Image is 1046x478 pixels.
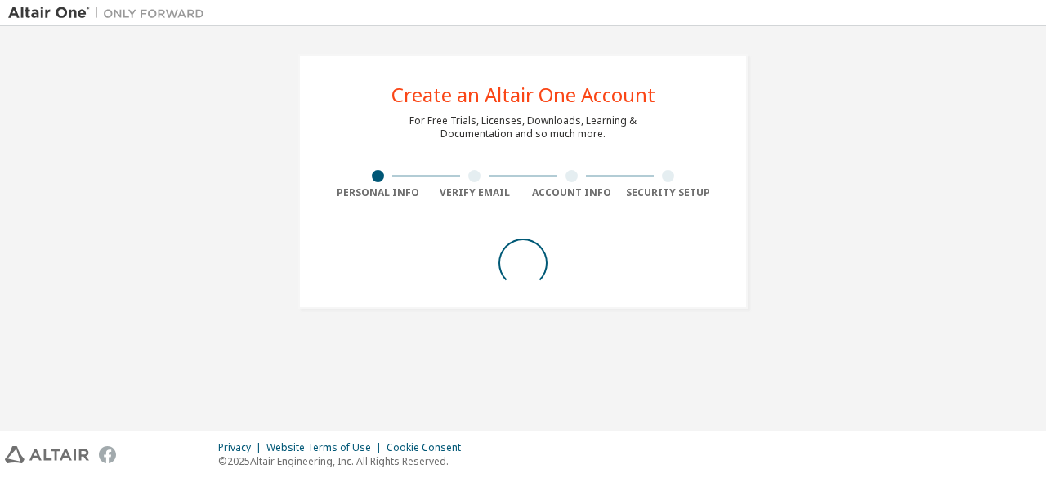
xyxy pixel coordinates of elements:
div: Website Terms of Use [266,441,387,454]
div: For Free Trials, Licenses, Downloads, Learning & Documentation and so much more. [409,114,637,141]
img: Altair One [8,5,212,21]
div: Personal Info [329,186,427,199]
div: Privacy [218,441,266,454]
p: © 2025 Altair Engineering, Inc. All Rights Reserved. [218,454,471,468]
div: Verify Email [427,186,524,199]
img: altair_logo.svg [5,446,89,463]
img: facebook.svg [99,446,116,463]
div: Security Setup [620,186,717,199]
div: Account Info [523,186,620,199]
div: Cookie Consent [387,441,471,454]
div: Create an Altair One Account [391,85,655,105]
